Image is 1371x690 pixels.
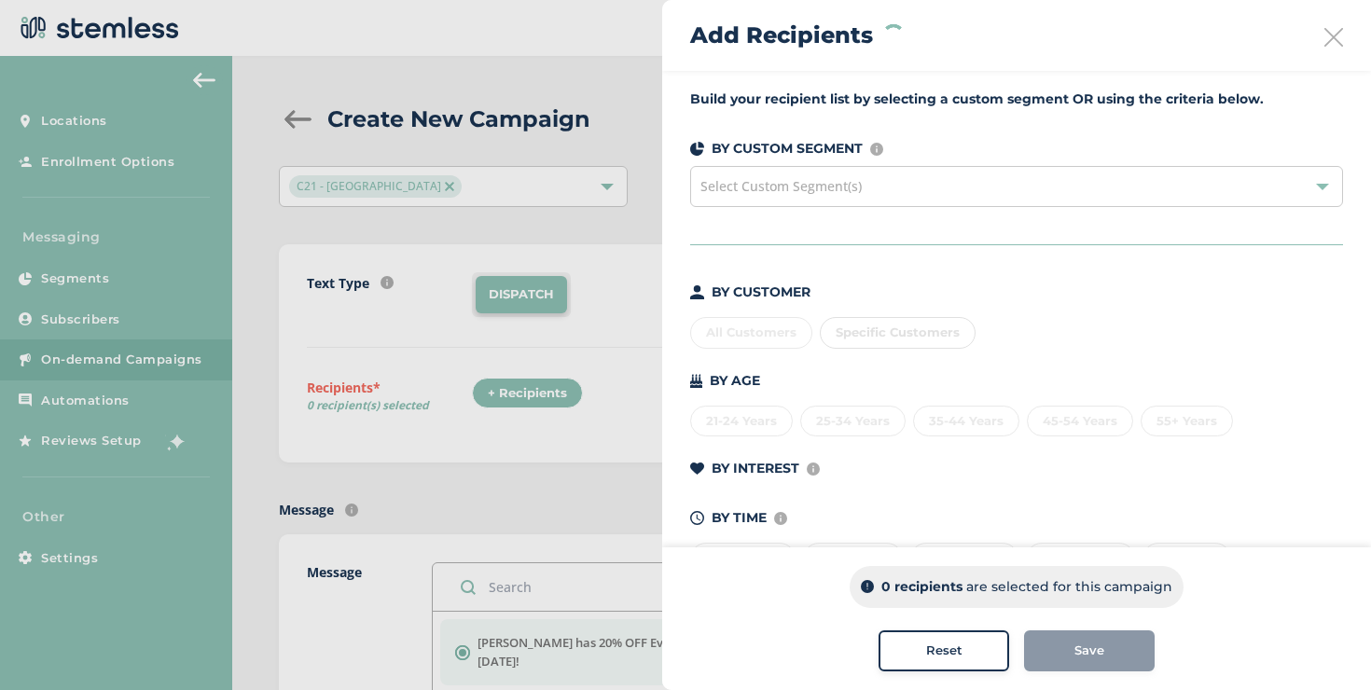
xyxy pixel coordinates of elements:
p: BY AGE [710,371,760,391]
button: Reset [879,630,1009,671]
p: BY TIME [712,508,767,528]
span: Select Custom Segment(s) [700,177,862,195]
iframe: Chat Widget [1278,600,1371,690]
img: icon-info-236977d2.svg [870,143,883,156]
img: icon-info-236977d2.svg [774,512,787,525]
span: Reset [926,642,962,660]
img: icon-segments-dark-074adb27.svg [690,142,704,156]
img: icon-person-dark-ced50e5f.svg [690,285,704,299]
img: icon-heart-dark-29e6356f.svg [690,462,704,476]
img: icon-info-236977d2.svg [807,462,820,476]
img: icon-info-dark-48f6c5f3.svg [861,581,874,594]
img: icon-time-dark-e6b1183b.svg [690,511,704,525]
p: BY CUSTOM SEGMENT [712,139,863,159]
p: are selected for this campaign [966,577,1172,597]
img: icon-cake-93b2a7b5.svg [690,374,702,388]
label: Build your recipient list by selecting a custom segment OR using the criteria below. [690,90,1343,109]
p: BY CUSTOMER [712,283,810,302]
h2: Add Recipients [690,19,873,52]
p: 0 recipients [881,577,962,597]
p: BY INTEREST [712,459,799,478]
